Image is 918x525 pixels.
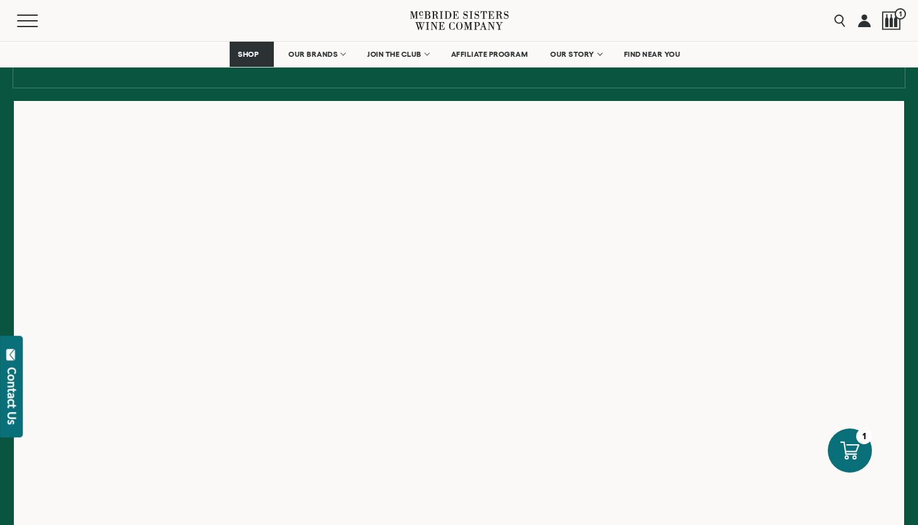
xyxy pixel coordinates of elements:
span: FIND NEAR YOU [624,50,681,59]
div: 1 [856,428,872,444]
span: SHOP [238,50,259,59]
span: JOIN THE CLUB [367,50,421,59]
a: AFFILIATE PROGRAM [443,42,536,67]
div: Contact Us [6,367,18,425]
a: FIND NEAR YOU [616,42,689,67]
button: Mobile Menu Trigger [17,15,62,27]
span: OUR STORY [550,50,594,59]
a: OUR BRANDS [280,42,353,67]
iframe: Store Locator [14,100,904,495]
span: AFFILIATE PROGRAM [451,50,528,59]
a: OUR STORY [542,42,609,67]
span: OUR BRANDS [288,50,338,59]
a: SHOP [230,42,274,67]
span: 1 [895,8,906,20]
a: JOIN THE CLUB [359,42,437,67]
